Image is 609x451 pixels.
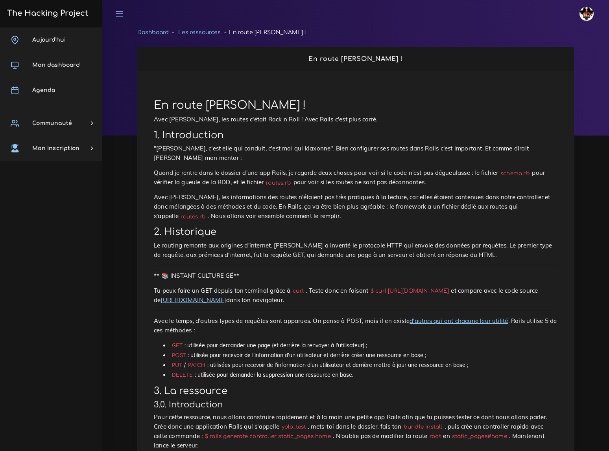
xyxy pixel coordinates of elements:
[137,29,169,35] a: Dashboard
[32,87,55,93] span: Agenda
[154,192,557,221] p: Avec [PERSON_NAME], les informations des routes n'étaient pas très pratiques à la lecture, car el...
[186,361,207,369] code: PATCH
[154,130,557,141] h2: 1. Introduction
[154,226,557,238] h2: 2. Historique
[170,341,557,350] li: : utilisée pour demander une page (et derrière la renvoyer à l'utilisateur) ;
[410,317,508,324] a: d'autres qui ont chacune leur utilité
[154,241,557,260] p: Le routing remonte aux origines d'internet. [PERSON_NAME] a inventé le protocole HTTP qui envoie ...
[170,350,557,360] li: : utilisée pour recevoir de l'information d'un utilisateur et derrière créer une ressource en base ;
[203,432,333,440] code: $ rails generate controller static_pages home
[154,286,557,305] p: Tu peux faire un GET depuis ton terminal grâce à . Teste donc en faisant et compare avec le code ...
[291,287,306,295] code: curl
[179,213,208,221] code: routes.rb
[170,361,184,369] code: PUT
[32,120,72,126] span: Communauté
[154,316,557,335] p: Avec le temps, d'autres types de requêtes sont apparues. On pense à POST, mais il en existe . Rai...
[154,99,557,112] h1: En route [PERSON_NAME] !
[579,7,594,21] img: avatar
[154,412,557,450] p: Pour cette ressource, nous allons construire rapidement et à la main une petite app Rails afin qu...
[170,371,195,379] code: DELETE
[170,352,188,359] code: POST
[32,145,79,151] span: Mon inscription
[5,9,88,18] h3: The Hacking Project
[427,432,443,440] code: root
[498,169,532,178] code: schema.rb
[170,360,557,370] li: / : utilisées pour recevoir de l'information d'un utilisateur et derrière mettre à jour une resso...
[154,271,557,280] p: ** 📚 INSTANT CULTURE GÉ**
[146,55,566,63] h2: En route [PERSON_NAME] !
[279,423,308,431] code: yolo_test
[264,179,293,187] code: routes.rb
[170,342,185,350] code: GET
[450,432,509,440] code: static_pages#home
[154,400,557,410] h3: 3.0. Introduction
[32,62,80,68] span: Mon dashboard
[154,144,557,163] p: "[PERSON_NAME], c'est elle qui conduit, c'est moi qui klaxonne". Bien configurer ses routes dans ...
[178,29,221,35] a: Les ressources
[401,423,445,431] code: bundle install
[154,168,557,187] p: Quand je rentre dans le dossier d'une app Rails, je regarde deux choses pour voir si le code n'es...
[32,37,66,43] span: Aujourd'hui
[161,296,226,304] a: [URL][DOMAIN_NAME]
[170,370,557,380] li: : utilisée pour demander la suppression une ressource en base.
[154,115,557,124] p: Avec [PERSON_NAME], les routes c'était Rock n Roll ! Avec Rails c'est plus carré.
[221,27,306,37] li: En route [PERSON_NAME] !
[154,385,557,397] h2: 3. La ressource
[368,287,451,295] code: $ curl [URL][DOMAIN_NAME]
